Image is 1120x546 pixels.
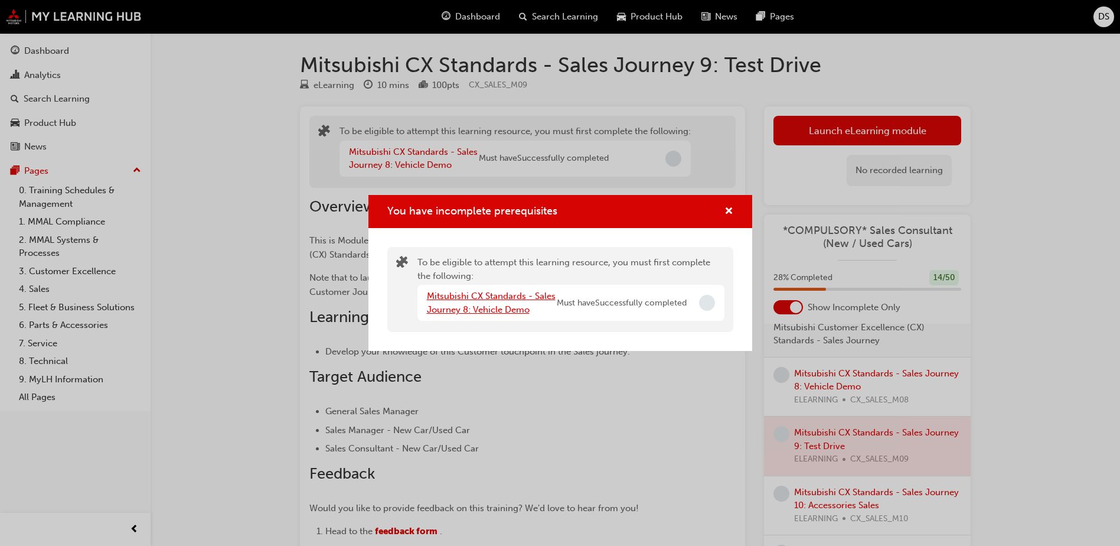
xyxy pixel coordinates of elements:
[724,207,733,217] span: cross-icon
[387,204,557,217] span: You have incomplete prerequisites
[427,291,556,315] a: Mitsubishi CX Standards - Sales Journey 8: Vehicle Demo
[724,204,733,219] button: cross-icon
[699,295,715,311] span: Incomplete
[417,256,724,323] div: To be eligible to attempt this learning resource, you must first complete the following:
[557,297,687,310] span: Must have Successfully completed
[396,257,408,271] span: puzzle-icon
[368,195,752,352] div: You have incomplete prerequisites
